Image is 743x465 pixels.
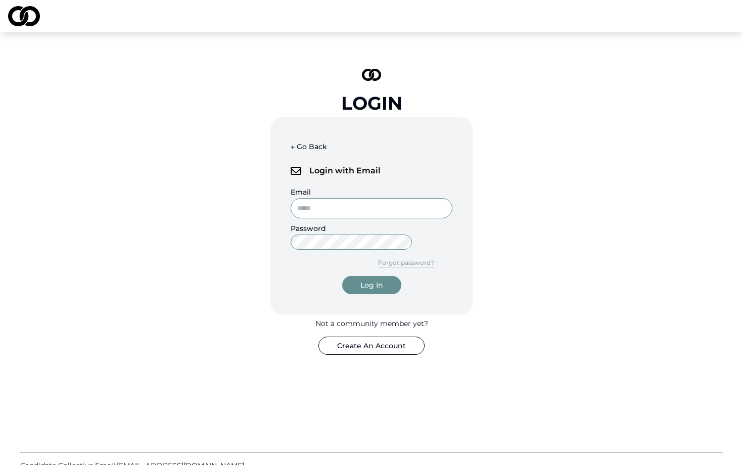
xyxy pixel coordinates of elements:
button: ← Go Back [291,137,327,156]
label: Email [291,188,311,197]
img: logo [8,6,40,26]
button: Log In [342,276,401,294]
button: Create An Account [318,337,425,355]
div: Log In [360,280,383,290]
img: logo [362,69,381,81]
button: Forgot password? [360,254,452,272]
div: Login [341,93,402,113]
img: logo [291,167,301,175]
label: Password [291,224,326,233]
div: Login with Email [291,160,452,182]
div: Not a community member yet? [315,318,428,329]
